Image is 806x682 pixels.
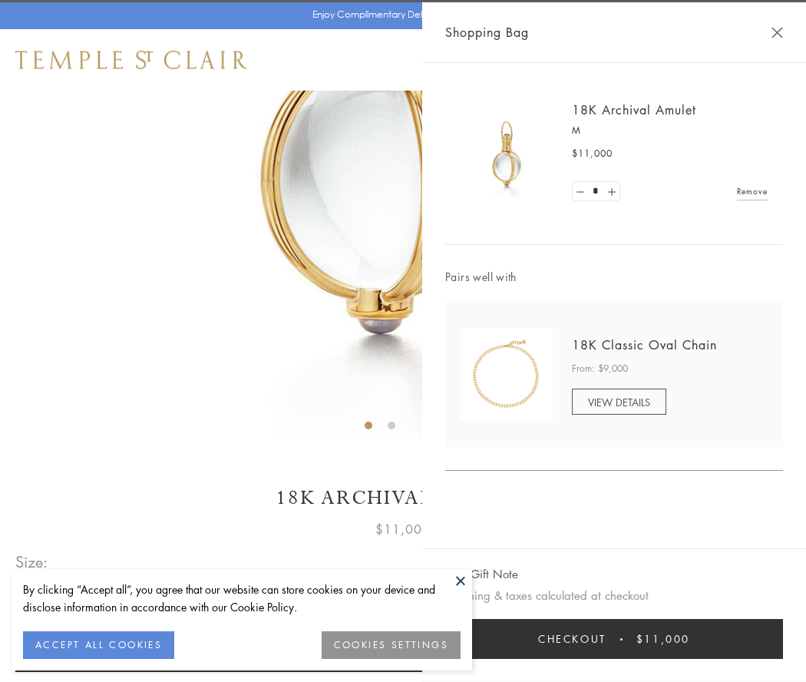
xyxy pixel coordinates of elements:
[603,182,619,201] a: Set quantity to 2
[461,108,553,200] img: 18K Archival Amulet
[445,22,529,42] span: Shopping Bag
[572,123,768,138] p: M
[588,395,650,409] span: VIEW DETAILS
[23,631,174,659] button: ACCEPT ALL COOKIES
[445,619,783,659] button: Checkout $11,000
[636,631,690,647] span: $11,000
[322,631,461,659] button: COOKIES SETTINGS
[461,328,553,420] img: N88865-OV18
[312,7,487,22] p: Enjoy Complimentary Delivery & Returns
[445,268,783,286] span: Pairs well with
[771,27,783,38] button: Close Shopping Bag
[445,586,783,605] p: Shipping & taxes calculated at checkout
[572,361,628,376] span: From: $9,000
[445,564,518,584] button: Add Gift Note
[572,101,696,118] a: 18K Archival Amulet
[737,183,768,200] a: Remove
[15,51,247,69] img: Temple St. Clair
[15,485,791,511] h1: 18K Archival Amulet
[572,389,666,415] a: VIEW DETAILS
[573,182,588,201] a: Set quantity to 0
[538,631,606,647] span: Checkout
[572,336,717,353] a: 18K Classic Oval Chain
[15,549,49,574] span: Size:
[375,519,431,539] span: $11,000
[572,146,613,161] span: $11,000
[23,581,461,616] div: By clicking “Accept all”, you agree that our website can store cookies on your device and disclos...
